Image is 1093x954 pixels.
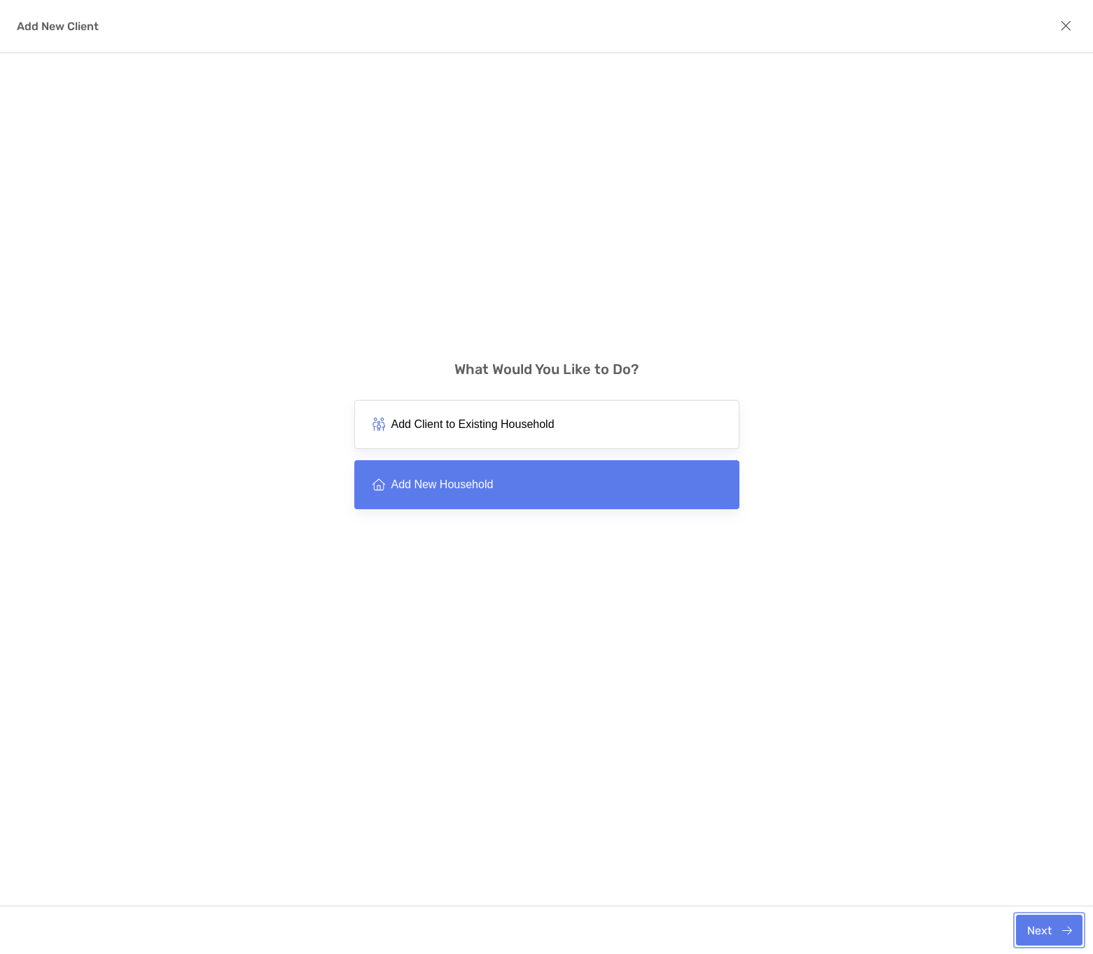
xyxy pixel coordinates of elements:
span: Add Client to Existing Household [391,417,555,431]
img: household [372,417,386,431]
h3: What Would You Like to Do? [454,361,639,378]
h4: Add New Client [17,20,99,33]
span: Add New Household [391,478,494,491]
button: Next [1016,915,1082,946]
button: Add Client to Existing Household [354,400,739,449]
img: blue house [372,478,386,492]
button: Add New Household [354,460,739,509]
